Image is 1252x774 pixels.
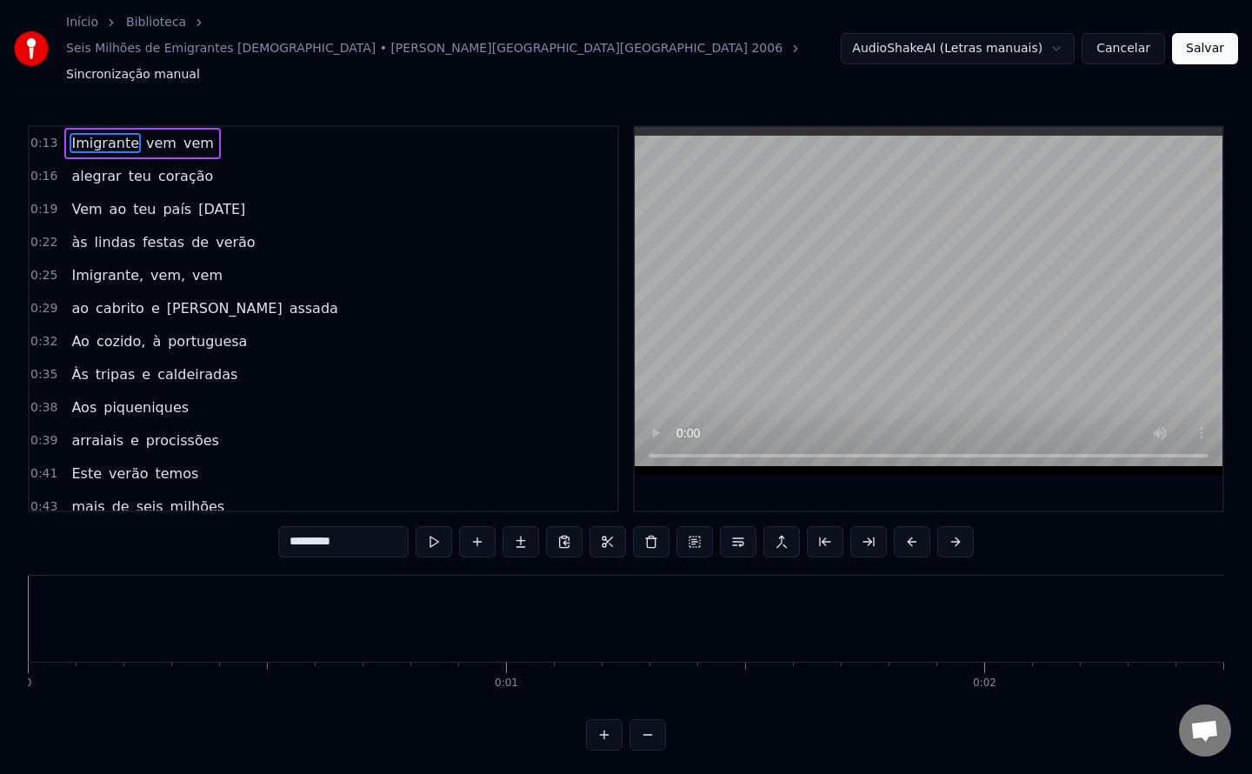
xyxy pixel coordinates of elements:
span: Este [70,464,103,484]
span: 0:13 [30,135,57,152]
span: seis [135,497,165,517]
span: Imigrante [70,133,141,153]
span: piqueniques [102,397,190,417]
span: Sincronização manual [66,66,200,83]
span: verão [107,464,150,484]
span: 0:29 [30,300,57,317]
span: país [161,199,193,219]
nav: breadcrumb [66,14,841,83]
span: arraiais [70,430,125,450]
span: [PERSON_NAME] [165,298,284,318]
a: Início [66,14,98,31]
span: e [140,364,152,384]
span: portuguesa [166,331,249,351]
span: 0:39 [30,432,57,450]
span: 0:41 [30,465,57,483]
span: às [70,232,89,252]
span: [DATE] [196,199,247,219]
span: teu [131,199,157,219]
span: cabrito [94,298,146,318]
span: vem, [149,265,187,285]
span: vem [190,265,224,285]
span: assada [288,298,340,318]
span: vem [144,133,178,153]
span: 0:32 [30,333,57,350]
span: ao [70,298,90,318]
button: Cancelar [1082,33,1165,64]
button: Salvar [1172,33,1238,64]
span: 0:22 [30,234,57,251]
span: milhões [169,497,227,517]
span: procissões [144,430,221,450]
span: tripas [94,364,137,384]
span: 0:25 [30,267,57,284]
span: vem [182,133,216,153]
span: festas [141,232,186,252]
span: e [129,430,141,450]
span: verão [214,232,256,252]
div: 0:01 [495,677,518,691]
span: 0:43 [30,498,57,516]
span: mais [70,497,106,517]
span: Vem [70,199,103,219]
span: coração [156,166,215,186]
a: Biblioteca [126,14,186,31]
span: ao [108,199,129,219]
div: Open chat [1179,704,1231,757]
span: teu [127,166,153,186]
span: lindas [93,232,137,252]
span: Aos [70,397,98,417]
div: 0 [25,677,32,691]
span: caldeiradas [156,364,239,384]
span: e [150,298,162,318]
span: temos [154,464,201,484]
span: Às [70,364,90,384]
span: Ao [70,331,90,351]
a: Seis Milhões de Emigrantes [DEMOGRAPHIC_DATA] • [PERSON_NAME][GEOGRAPHIC_DATA][GEOGRAPHIC_DATA] 2006 [66,40,782,57]
span: de [190,232,210,252]
div: 0:02 [973,677,996,691]
span: cozido, [95,331,147,351]
span: alegrar [70,166,123,186]
span: Imigrante, [70,265,145,285]
span: 0:35 [30,366,57,384]
span: 0:16 [30,168,57,185]
span: 0:38 [30,399,57,417]
span: de [110,497,131,517]
img: youka [14,31,49,66]
span: 0:19 [30,201,57,218]
span: à [150,331,163,351]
